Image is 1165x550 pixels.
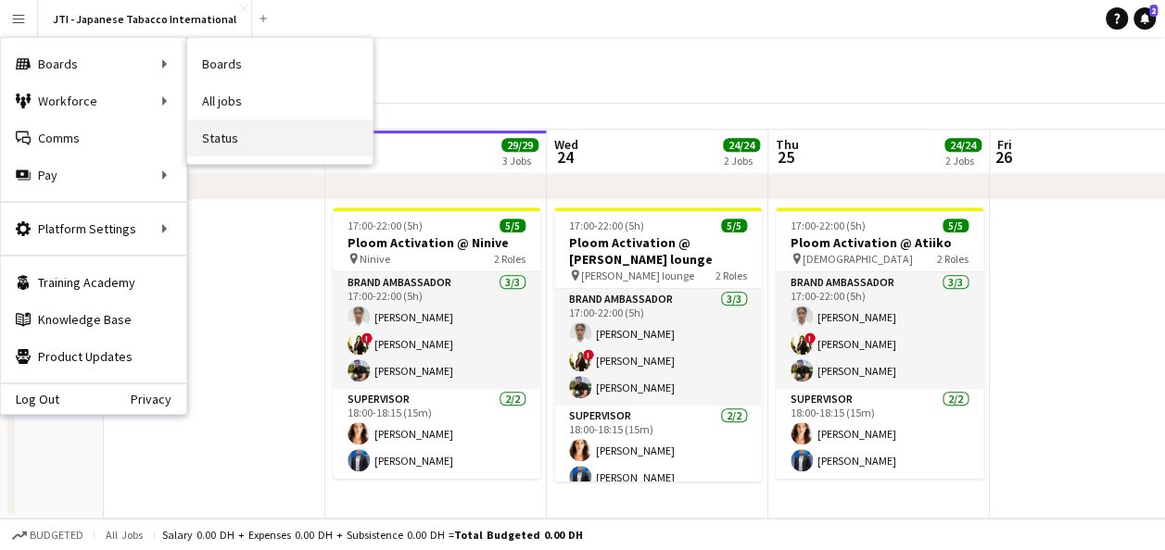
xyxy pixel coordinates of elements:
[187,119,373,156] a: Status
[187,45,373,82] a: Boards
[994,146,1012,168] span: 26
[360,252,390,266] span: Ninive
[1,301,186,338] a: Knowledge Base
[943,219,969,232] span: 5/5
[1,264,186,301] a: Training Academy
[945,154,981,168] div: 2 Jobs
[1133,7,1156,30] a: 2
[102,528,146,542] span: All jobs
[1,338,186,375] a: Product Updates
[30,529,83,542] span: Budgeted
[361,332,373,344] span: !
[333,234,540,251] h3: Ploom Activation @ Ninive
[454,528,583,542] span: Total Budgeted 0.00 DH
[554,207,762,481] app-job-card: 17:00-22:00 (5h)5/5Ploom Activation @ [PERSON_NAME] lounge [PERSON_NAME] lounge2 RolesBrand Ambas...
[776,272,983,389] app-card-role: Brand Ambassador3/317:00-22:00 (5h)[PERSON_NAME]![PERSON_NAME][PERSON_NAME]
[791,219,866,232] span: 17:00-22:00 (5h)
[715,269,747,282] span: 2 Roles
[583,349,594,360] span: !
[997,136,1012,153] span: Fri
[724,154,759,168] div: 2 Jobs
[554,406,762,495] app-card-role: Supervisor2/218:00-18:15 (15m)[PERSON_NAME][PERSON_NAME]
[502,154,538,168] div: 3 Jobs
[501,138,538,152] span: 29/29
[348,219,423,232] span: 17:00-22:00 (5h)
[333,389,540,479] app-card-role: Supervisor2/218:00-18:15 (15m)[PERSON_NAME][PERSON_NAME]
[333,272,540,389] app-card-role: Brand Ambassador3/317:00-22:00 (5h)[PERSON_NAME]![PERSON_NAME][PERSON_NAME]
[187,82,373,119] a: All jobs
[776,207,983,479] app-job-card: 17:00-22:00 (5h)5/5Ploom Activation @ Atiiko [DEMOGRAPHIC_DATA]2 RolesBrand Ambassador3/317:00-22...
[773,146,799,168] span: 25
[937,252,969,266] span: 2 Roles
[162,528,583,542] div: Salary 0.00 DH + Expenses 0.00 DH + Subsistence 0.00 DH =
[776,234,983,251] h3: Ploom Activation @ Atiiko
[723,138,760,152] span: 24/24
[554,289,762,406] app-card-role: Brand Ambassador3/317:00-22:00 (5h)[PERSON_NAME]![PERSON_NAME][PERSON_NAME]
[1149,5,1158,17] span: 2
[9,525,86,545] button: Budgeted
[804,332,816,344] span: !
[38,1,252,37] button: JTI - Japanese Tabacco International
[1,119,186,156] a: Comms
[1,156,186,194] div: Pay
[1,82,186,119] div: Workforce
[554,234,762,268] h3: Ploom Activation @ [PERSON_NAME] lounge
[776,136,799,153] span: Thu
[721,219,747,232] span: 5/5
[551,146,578,168] span: 24
[1,210,186,247] div: Platform Settings
[333,207,540,479] app-job-card: 17:00-22:00 (5h)5/5Ploom Activation @ Ninive Ninive2 RolesBrand Ambassador3/317:00-22:00 (5h)[PER...
[1,392,59,406] a: Log Out
[494,252,526,266] span: 2 Roles
[803,252,913,266] span: [DEMOGRAPHIC_DATA]
[581,269,694,282] span: [PERSON_NAME] lounge
[554,136,578,153] span: Wed
[1,45,186,82] div: Boards
[944,138,981,152] span: 24/24
[500,219,526,232] span: 5/5
[776,389,983,479] app-card-role: Supervisor2/218:00-18:15 (15m)[PERSON_NAME][PERSON_NAME]
[569,219,644,232] span: 17:00-22:00 (5h)
[131,392,186,406] a: Privacy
